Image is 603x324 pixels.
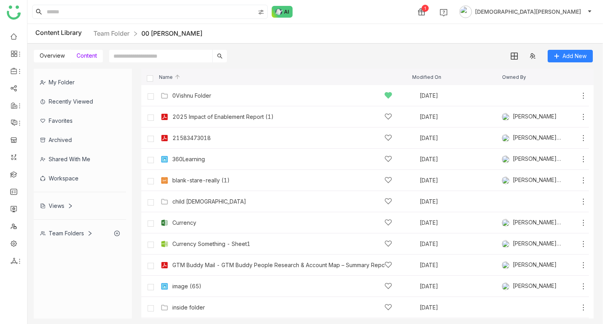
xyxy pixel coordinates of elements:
[420,220,501,226] div: [DATE]
[502,240,576,248] div: [PERSON_NAME] [PERSON_NAME]
[459,5,472,18] img: avatar
[502,219,510,227] img: 684a959c82a3912df7c0cd23
[420,135,501,141] div: [DATE]
[502,134,510,142] img: 684a959c82a3912df7c0cd23
[161,261,168,269] img: pdf.svg
[420,199,501,204] div: [DATE]
[40,230,93,237] div: Team Folders
[420,178,501,183] div: [DATE]
[420,284,501,289] div: [DATE]
[34,92,126,111] div: Recently Viewed
[502,219,576,227] div: [PERSON_NAME] [PERSON_NAME]
[40,52,65,59] span: Overview
[502,282,557,290] div: [PERSON_NAME]
[161,240,168,248] img: csv.svg
[420,305,501,310] div: [DATE]
[172,198,246,205] a: child [DEMOGRAPHIC_DATA]
[161,92,168,100] img: Folder
[77,52,97,59] span: Content
[40,202,73,209] div: Views
[161,304,168,311] img: Folder
[420,157,501,162] div: [DATE]
[174,74,181,80] img: arrow-up.svg
[272,6,293,18] img: ask-buddy-normal.svg
[34,73,126,92] div: My Folder
[172,93,211,99] a: 0Vishnu Folder
[258,9,264,15] img: search-type.svg
[502,75,526,80] span: Owned By
[172,220,196,226] a: Currency
[34,169,126,188] div: Workspace
[159,75,181,80] span: Name
[172,114,274,120] a: 2025 Impact of Enablement Report (1)
[502,113,557,121] div: [PERSON_NAME]
[502,155,510,163] img: 684a959c82a3912df7c0cd23
[502,134,576,142] div: [PERSON_NAME] [PERSON_NAME]
[34,111,126,130] div: Favorites
[412,75,441,80] span: Modified On
[502,177,510,184] img: 684a959c82a3912df7c0cd23
[420,93,501,98] div: [DATE]
[548,50,593,62] button: Add New
[511,53,518,60] img: grid.svg
[440,9,448,16] img: help.svg
[475,7,581,16] span: [DEMOGRAPHIC_DATA][PERSON_NAME]
[502,113,510,121] img: 684a9845de261c4b36a3b50d
[422,5,429,12] div: 1
[172,177,230,184] a: blank-stare-really (1)
[172,135,211,141] a: 21583473018
[420,241,501,247] div: [DATE]
[172,283,201,289] a: image (65)
[93,29,130,37] a: Team Folder
[7,5,21,20] img: logo
[502,240,510,248] img: 684a959c82a3912df7c0cd23
[35,29,203,38] div: Content Library
[161,113,168,121] img: pdf.svg
[458,5,594,18] button: [DEMOGRAPHIC_DATA][PERSON_NAME]
[34,149,126,169] div: Shared with me
[502,261,557,269] div: [PERSON_NAME]
[34,130,126,149] div: Archived
[172,156,205,162] a: 360Learning
[161,219,168,227] img: xlsx.svg
[502,282,510,290] img: 684a9aedde261c4b36a3ced9
[563,52,587,60] span: Add New
[161,177,168,184] img: gif.svg
[141,29,203,37] a: 00 [PERSON_NAME]
[161,155,168,163] img: png.svg
[172,304,205,311] a: inside folder
[161,134,168,142] img: pdf.svg
[161,282,168,290] img: png.svg
[420,114,501,120] div: [DATE]
[172,241,250,247] a: Currency Something - Sheet1
[161,198,168,206] img: Folder
[420,262,501,268] div: [DATE]
[502,261,510,269] img: 6860d480bc89cb0674c8c7e9
[502,155,576,163] div: [PERSON_NAME] [PERSON_NAME]
[502,177,576,184] div: [PERSON_NAME] [PERSON_NAME]
[172,262,384,268] a: GTM Buddy Mail - GTM Buddy People Research & Account Map – Summary Report.pdf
